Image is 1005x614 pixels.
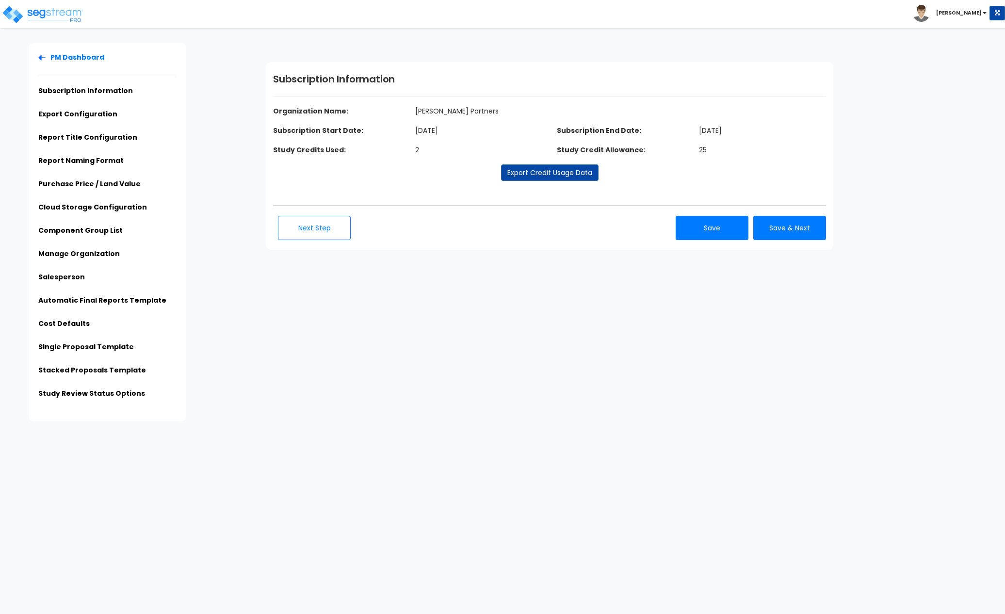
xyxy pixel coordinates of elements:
a: Single Proposal Template [38,342,134,352]
dd: [DATE] [408,126,550,135]
dt: Organization Name: [266,106,550,116]
a: Salesperson [38,272,85,282]
img: Back [38,55,46,61]
a: Report Naming Format [38,156,124,165]
button: Next Step [278,216,351,240]
a: Purchase Price / Land Value [38,179,141,189]
a: Cost Defaults [38,319,90,328]
img: avatar.png [913,5,930,22]
dt: Study Credit Allowance: [550,145,692,155]
a: Export Configuration [38,109,117,119]
b: [PERSON_NAME] [936,9,982,16]
a: Component Group List [38,226,123,235]
dd: 2 [408,145,550,155]
h1: Subscription Information [273,72,826,86]
dt: Study Credits Used: [266,145,408,155]
a: Study Review Status Options [38,388,145,398]
dt: Subscription Start Date: [266,126,408,135]
dd: [DATE] [692,126,834,135]
a: Stacked Proposals Template [38,365,146,375]
img: logo_pro_r.png [1,5,84,24]
dd: [PERSON_NAME] Partners [408,106,692,116]
a: PM Dashboard [38,52,104,62]
dd: 25 [692,145,834,155]
a: Subscription Information [38,86,133,96]
a: Manage Organization [38,249,120,259]
a: Report Title Configuration [38,132,137,142]
button: Save & Next [753,216,826,240]
button: Save [676,216,748,240]
a: Cloud Storage Configuration [38,202,147,212]
a: Automatic Final Reports Template [38,295,166,305]
a: Export Credit Usage Data [501,164,599,181]
dt: Subscription End Date: [550,126,692,135]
